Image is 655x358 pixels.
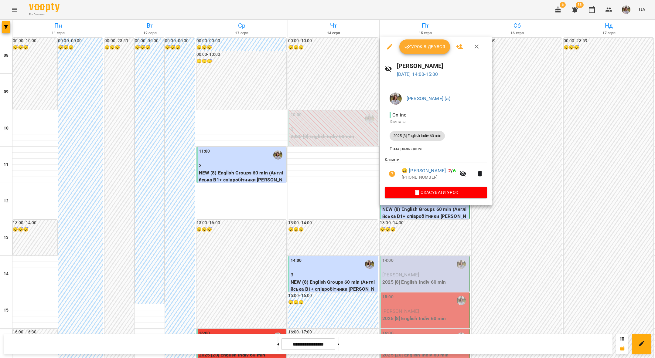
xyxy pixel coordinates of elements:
a: [PERSON_NAME] (а) [407,96,451,101]
p: [PHONE_NUMBER] [402,174,456,181]
span: 2025 [8] English Indiv 60 min [390,133,445,139]
img: 2afcea6c476e385b61122795339ea15c.jpg [390,93,402,105]
button: Урок відбувся [399,39,450,54]
span: 2 [448,168,451,174]
a: [DATE] 14:00-15:00 [397,71,438,77]
p: Кімната [390,119,482,125]
ul: Клієнти [385,157,487,187]
span: - Online [390,112,408,118]
button: Скасувати Урок [385,187,487,198]
span: 6 [453,168,456,174]
span: Скасувати Урок [390,189,482,196]
a: 😀 [PERSON_NAME] [402,167,446,174]
button: Візит ще не сплачено. Додати оплату? [385,167,399,181]
span: Урок відбувся [404,43,445,50]
b: / [448,168,455,174]
li: Поза розкладом [385,143,487,154]
h6: [PERSON_NAME] [397,61,487,71]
